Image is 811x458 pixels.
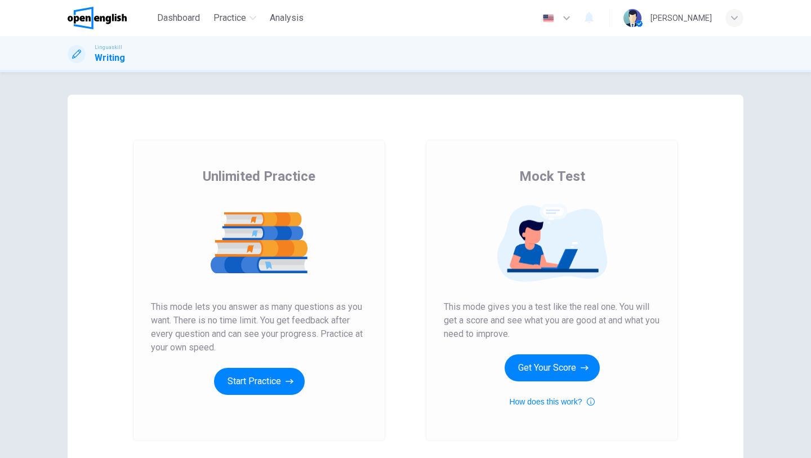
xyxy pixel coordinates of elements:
button: Get Your Score [505,354,600,381]
span: This mode lets you answer as many questions as you want. There is no time limit. You get feedback... [151,300,367,354]
img: Profile picture [623,9,641,27]
span: Analysis [270,11,304,25]
span: This mode gives you a test like the real one. You will get a score and see what you are good at a... [444,300,660,341]
div: [PERSON_NAME] [650,11,712,25]
span: Mock Test [519,167,585,185]
a: OpenEnglish logo [68,7,153,29]
img: en [541,14,555,23]
button: Start Practice [214,368,305,395]
span: Practice [213,11,246,25]
span: Linguaskill [95,43,122,51]
button: How does this work? [509,395,594,408]
button: Analysis [265,8,308,28]
img: OpenEnglish logo [68,7,127,29]
button: Practice [209,8,261,28]
button: Dashboard [153,8,204,28]
h1: Writing [95,51,125,65]
span: Unlimited Practice [203,167,315,185]
span: Dashboard [157,11,200,25]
